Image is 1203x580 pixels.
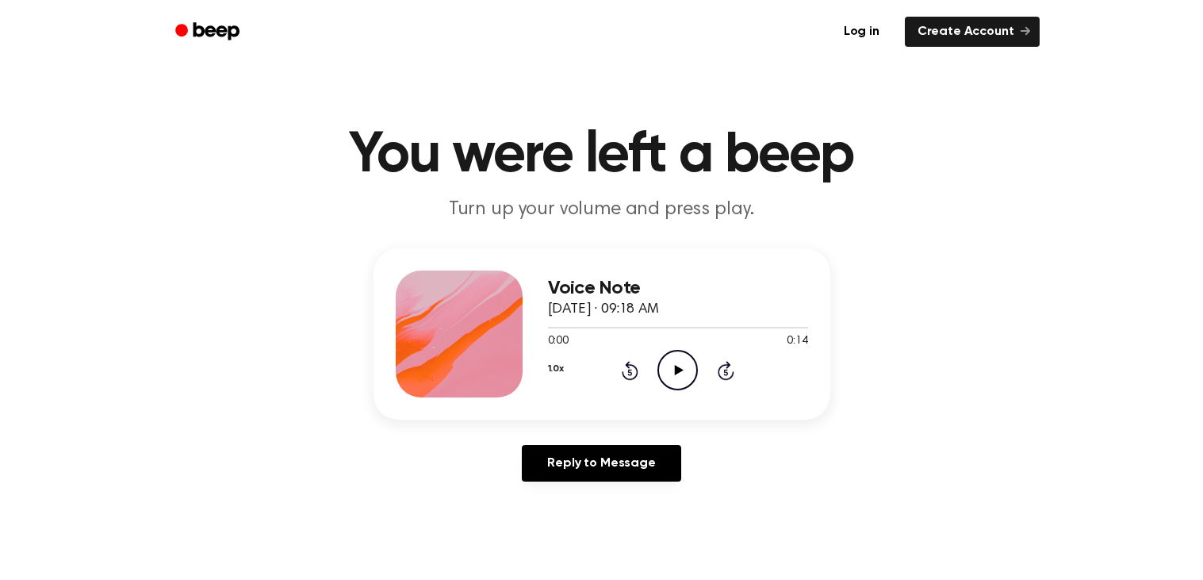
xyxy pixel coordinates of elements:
span: 0:14 [787,333,807,350]
h3: Voice Note [548,278,808,299]
p: Turn up your volume and press play. [297,197,906,223]
h1: You were left a beep [196,127,1008,184]
a: Beep [164,17,254,48]
span: 0:00 [548,333,569,350]
a: Log in [828,13,895,50]
button: 1.0x [548,355,564,382]
span: [DATE] · 09:18 AM [548,302,659,317]
a: Create Account [905,17,1040,47]
a: Reply to Message [522,445,680,482]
